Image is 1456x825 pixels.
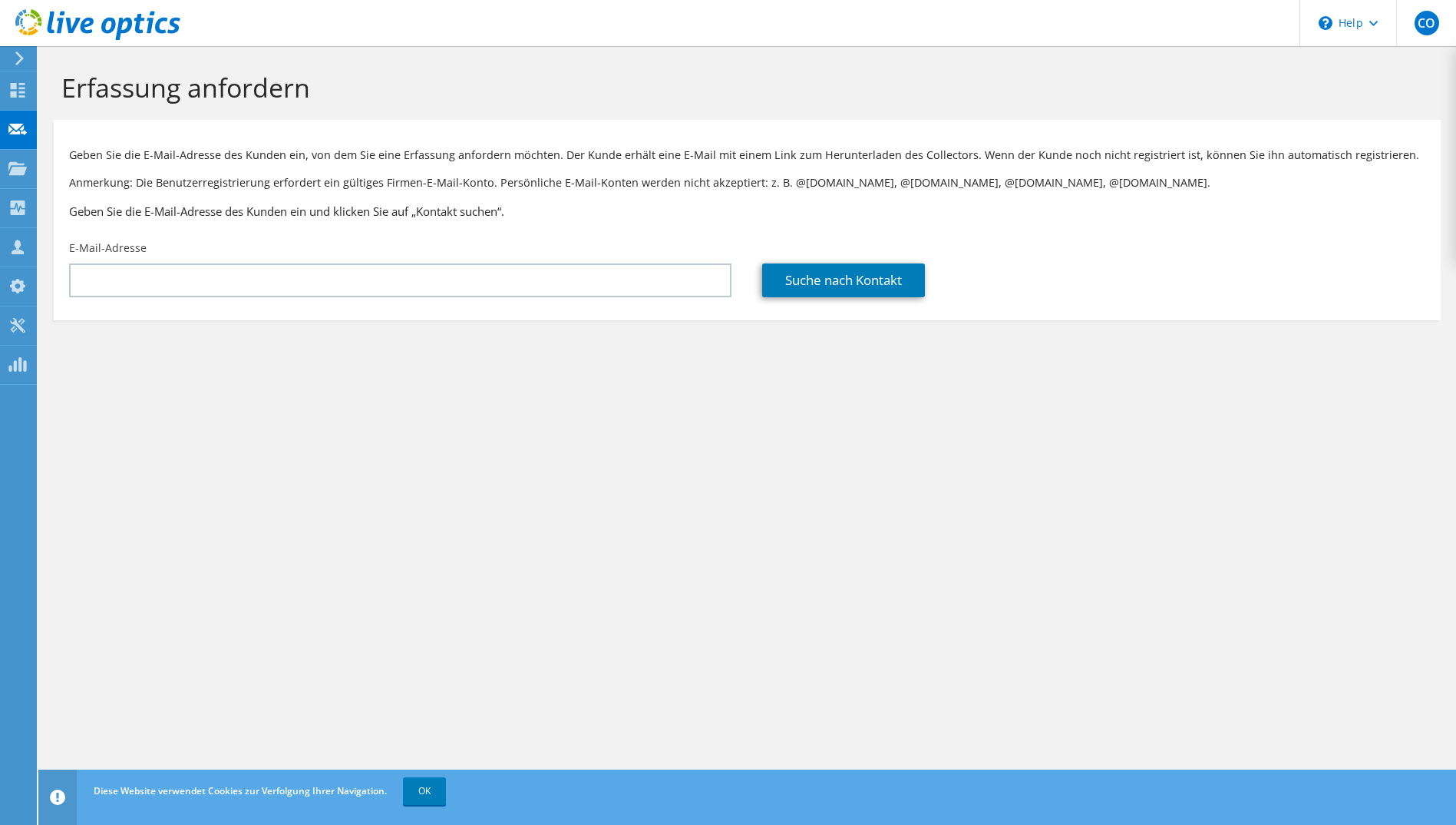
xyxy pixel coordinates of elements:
[61,71,1425,104] h1: Erfassung anfordern
[762,263,925,297] a: Suche nach Kontakt
[69,240,147,256] label: E-Mail-Adresse
[1319,16,1332,30] svg: \n
[1415,11,1439,35] span: CO
[94,784,387,797] span: Diese Website verwendet Cookies zur Verfolgung Ihrer Navigation.
[69,147,1425,164] p: Geben Sie die E-Mail-Adresse des Kunden ein, von dem Sie eine Erfassung anfordern möchten. Der Ku...
[69,203,1425,220] h3: Geben Sie die E-Mail-Adresse des Kunden ein und klicken Sie auf „Kontakt suchen“.
[69,174,1425,191] p: Anmerkung: Die Benutzerregistrierung erfordert ein gültiges Firmen-E-Mail-Konto. Persönliche E-Ma...
[403,777,446,805] a: OK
